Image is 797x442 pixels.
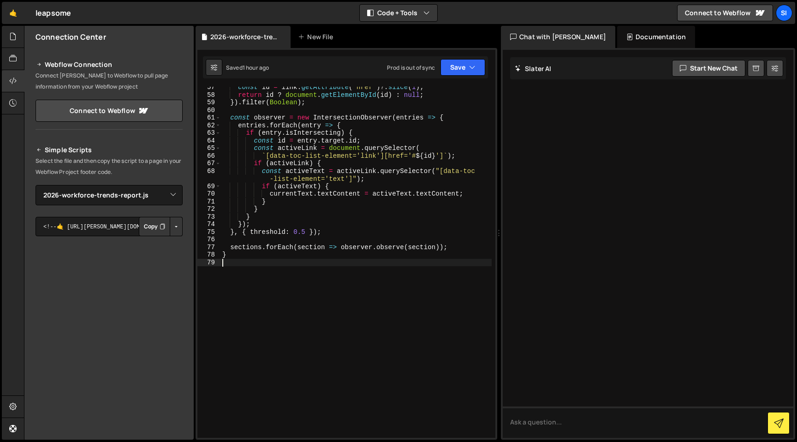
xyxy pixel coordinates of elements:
div: 67 [197,160,221,167]
div: Documentation [617,26,695,48]
div: Chat with [PERSON_NAME] [501,26,615,48]
div: leapsome [36,7,71,18]
div: 60 [197,107,221,114]
div: 58 [197,91,221,99]
div: 66 [197,152,221,160]
h2: Webflow Connection [36,59,183,70]
div: 76 [197,236,221,244]
a: Connect to Webflow [677,5,773,21]
div: 75 [197,228,221,236]
p: Connect [PERSON_NAME] to Webflow to pull page information from your Webflow project [36,70,183,92]
button: Code + Tools [360,5,437,21]
div: 61 [197,114,221,122]
div: New File [298,32,337,42]
div: 74 [197,221,221,228]
div: 57 [197,84,221,91]
div: 71 [197,198,221,206]
div: 78 [197,251,221,259]
button: Start new chat [672,60,745,77]
div: Prod is out of sync [387,64,435,72]
div: 72 [197,205,221,213]
div: 79 [197,259,221,267]
div: 69 [197,183,221,191]
div: 70 [197,190,221,198]
a: SI [776,5,792,21]
div: Button group with nested dropdown [139,217,183,236]
div: 68 [197,167,221,183]
button: Copy [139,217,170,236]
div: 2026-workforce-trends-report.js [210,32,280,42]
button: Save [440,59,485,76]
a: 🤙 [2,2,24,24]
div: 59 [197,99,221,107]
div: 73 [197,213,221,221]
iframe: YouTube video player [36,340,184,424]
div: 63 [197,129,221,137]
a: Connect to Webflow [36,100,183,122]
iframe: YouTube video player [36,251,184,334]
div: 62 [197,122,221,130]
div: Saved [226,64,269,72]
div: 65 [197,144,221,152]
h2: Connection Center [36,32,106,42]
textarea: <!--🤙 [URL][PERSON_NAME][DOMAIN_NAME]> <script>document.addEventListener("DOMContentLoaded", func... [36,217,183,236]
h2: Slater AI [515,64,552,73]
p: Select the file and then copy the script to a page in your Webflow Project footer code. [36,155,183,178]
div: 1 hour ago [243,64,269,72]
div: 64 [197,137,221,145]
div: 77 [197,244,221,251]
h2: Simple Scripts [36,144,183,155]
